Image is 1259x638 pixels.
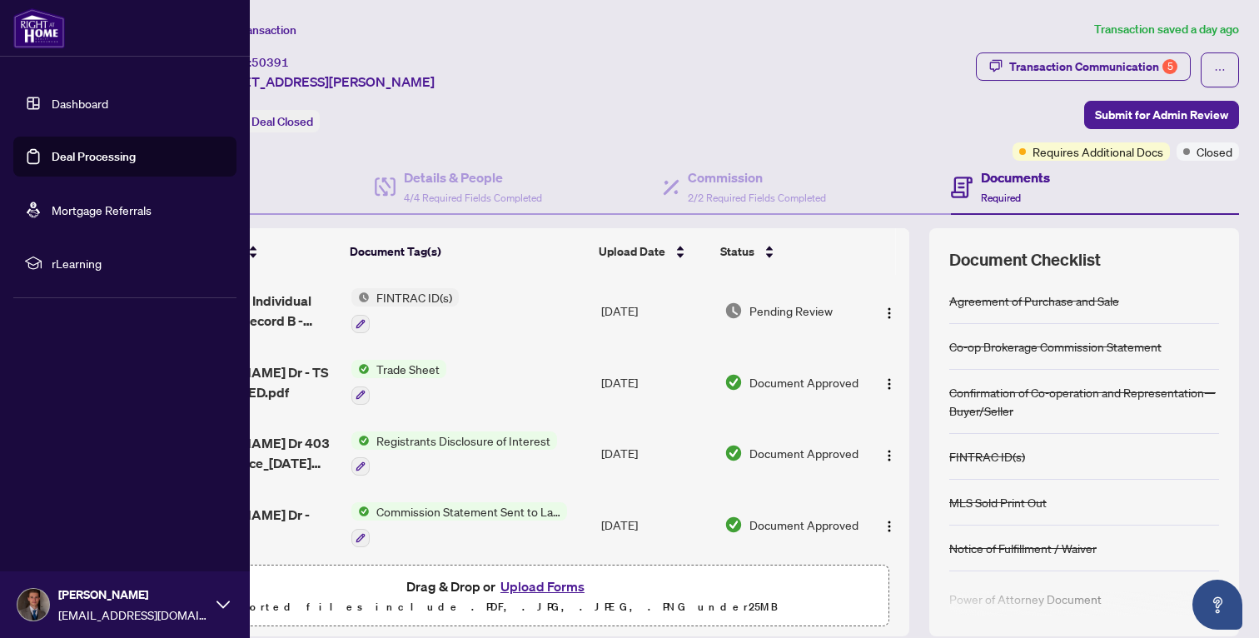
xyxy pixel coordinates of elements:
[370,502,567,521] span: Commission Statement Sent to Lawyer
[52,96,108,111] a: Dashboard
[404,167,542,187] h4: Details & People
[883,520,896,533] img: Logo
[883,307,896,320] img: Logo
[52,149,136,164] a: Deal Processing
[107,566,888,627] span: Drag & Drop orUpload FormsSupported files include .PDF, .JPG, .JPEG, .PNG under25MB
[251,55,289,70] span: 50391
[1197,142,1232,161] span: Closed
[1214,64,1226,76] span: ellipsis
[595,418,718,490] td: [DATE]
[949,292,1119,310] div: Agreement of Purchase and Sale
[351,431,557,476] button: Status IconRegistrants Disclosure of Interest
[949,539,1097,557] div: Notice of Fulfillment / Waiver
[351,360,370,378] img: Status Icon
[351,502,567,547] button: Status IconCommission Statement Sent to Lawyer
[52,254,225,272] span: rLearning
[351,360,446,405] button: Status IconTrade Sheet
[724,516,743,534] img: Document Status
[749,373,858,391] span: Document Approved
[251,114,313,129] span: Deal Closed
[749,516,858,534] span: Document Approved
[343,228,591,275] th: Document Tag(s)
[1192,580,1242,630] button: Open asap
[724,444,743,462] img: Document Status
[876,369,903,396] button: Logo
[207,110,320,132] div: Status:
[876,440,903,466] button: Logo
[52,202,152,217] a: Mortgage Referrals
[749,302,833,320] span: Pending Review
[599,242,665,261] span: Upload Date
[749,444,858,462] span: Document Approved
[883,377,896,391] img: Logo
[1033,142,1163,161] span: Requires Additional Docs
[1094,20,1239,39] article: Transaction saved a day ago
[17,589,49,621] img: Profile Icon
[1009,53,1177,80] div: Transaction Communication
[1084,101,1239,129] button: Submit for Admin Review
[876,297,903,324] button: Logo
[876,511,903,538] button: Logo
[595,275,718,346] td: [DATE]
[724,302,743,320] img: Document Status
[207,72,435,92] span: [STREET_ADDRESS][PERSON_NAME]
[688,192,826,204] span: 2/2 Required Fields Completed
[714,228,862,275] th: Status
[58,586,208,604] span: [PERSON_NAME]
[981,167,1050,187] h4: Documents
[592,228,714,275] th: Upload Date
[351,288,459,333] button: Status IconFINTRAC ID(s)
[949,337,1162,356] div: Co-op Brokerage Commission Statement
[370,288,459,307] span: FINTRAC ID(s)
[981,192,1021,204] span: Required
[351,288,370,307] img: Status Icon
[406,576,590,597] span: Drag & Drop or
[58,606,208,624] span: [EMAIL_ADDRESS][DOMAIN_NAME]
[207,22,296,37] span: View Transaction
[1095,102,1228,128] span: Submit for Admin Review
[724,373,743,391] img: Document Status
[976,52,1191,81] button: Transaction Communication5
[117,597,878,617] p: Supported files include .PDF, .JPG, .JPEG, .PNG under 25 MB
[883,449,896,462] img: Logo
[720,242,754,261] span: Status
[949,248,1101,272] span: Document Checklist
[949,383,1219,420] div: Confirmation of Co-operation and Representation—Buyer/Seller
[949,590,1102,608] div: Power of Attorney Document
[949,447,1025,466] div: FINTRAC ID(s)
[13,8,65,48] img: logo
[688,167,826,187] h4: Commission
[495,576,590,597] button: Upload Forms
[370,431,557,450] span: Registrants Disclosure of Interest
[1162,59,1177,74] div: 5
[949,493,1047,511] div: MLS Sold Print Out
[595,489,718,561] td: [DATE]
[595,346,718,418] td: [DATE]
[351,431,370,450] img: Status Icon
[404,192,542,204] span: 4/4 Required Fields Completed
[351,502,370,521] img: Status Icon
[370,360,446,378] span: Trade Sheet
